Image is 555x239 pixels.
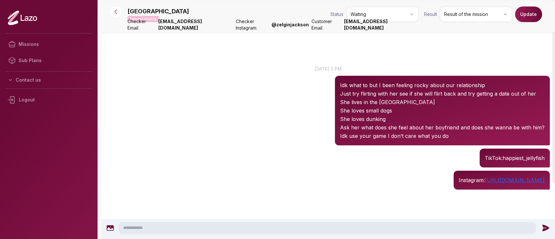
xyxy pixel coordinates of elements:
span: Status [330,11,343,18]
button: Contact us [5,74,92,86]
p: Ask her what does she feel about her boyfriend and does she wanna be with him? [340,123,545,132]
p: Idk use your game I don’t care what you do [340,132,545,140]
a: [URL][DOMAIN_NAME] [485,177,545,183]
span: Result [424,11,437,18]
p: Instagram: [459,176,545,184]
a: Sub Plans [5,52,92,69]
strong: [EMAIL_ADDRESS][DOMAIN_NAME] [158,18,233,31]
p: [GEOGRAPHIC_DATA] [127,7,189,16]
p: She lives in the [GEOGRAPHIC_DATA] [340,98,545,106]
span: Checker Instagram: [236,18,269,31]
p: TikTok:happiest_jellyfish [485,154,545,162]
strong: [EMAIL_ADDRESS][DOMAIN_NAME] [344,18,419,31]
p: [DATE] 5 pm [101,65,555,72]
strong: @ zelginjackson [271,21,309,28]
p: Just try flirting with her see if she will flirt back and try getting a date out of her [340,89,545,98]
p: She loves dunking [340,115,545,123]
p: Request pending [127,16,159,22]
a: Missions [5,36,92,52]
button: Update [515,7,542,22]
p: She loves small dogs [340,106,545,115]
span: Customer Email: [311,18,341,31]
p: Idk what to but I been feeling rocky about our relationship [340,81,545,89]
div: Logout [5,91,92,108]
span: Checker Email: [127,18,156,31]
